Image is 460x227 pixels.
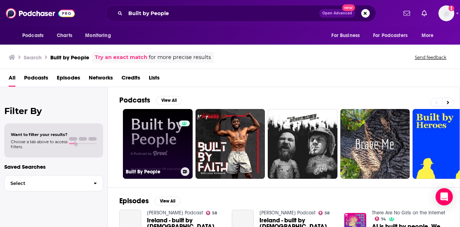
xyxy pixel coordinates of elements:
h2: Podcasts [119,96,150,105]
a: There Are No Girls on the Internet [372,210,445,216]
button: Show profile menu [438,5,454,21]
a: Credits [121,72,140,87]
button: View All [155,197,180,205]
a: 58 [318,211,330,215]
span: 58 [325,212,330,215]
a: 0Built By People [123,109,193,179]
button: open menu [80,29,120,42]
input: Search podcasts, credits, & more... [125,8,319,19]
h3: Built by People [50,54,89,61]
button: Select [4,175,103,191]
span: 74 [381,218,386,221]
span: Open Advanced [322,12,352,15]
a: Try an exact match [95,53,147,62]
span: Logged in as kirstycam [438,5,454,21]
a: All [9,72,15,87]
button: open menu [326,29,369,42]
img: Podchaser - Follow, Share and Rate Podcasts [6,6,75,20]
h2: Filter By [4,106,103,116]
button: Open AdvancedNew [319,9,355,18]
span: For Podcasters [373,31,408,41]
h3: Search [24,54,42,61]
span: 58 [212,212,217,215]
div: Open Intercom Messenger [436,188,453,205]
button: open menu [417,29,443,42]
a: EpisodesView All [119,196,180,205]
a: Show notifications dropdown [401,7,413,19]
p: Saved Searches [4,163,103,170]
button: open menu [368,29,418,42]
span: New [342,4,355,11]
a: Charts [52,29,77,42]
span: More [422,31,434,41]
a: David Vance Podcast [259,210,316,216]
div: Search podcasts, credits, & more... [106,5,376,22]
div: 0 [179,112,190,167]
a: Networks [89,72,113,87]
span: Want to filter your results? [11,132,68,137]
h3: Built By People [126,169,178,175]
span: Podcasts [22,31,43,41]
button: open menu [17,29,53,42]
span: Charts [57,31,72,41]
button: Send feedback [413,54,448,60]
a: Lists [149,72,160,87]
span: Select [5,181,88,186]
a: Show notifications dropdown [419,7,430,19]
a: 74 [375,217,386,221]
a: Podcasts [24,72,48,87]
span: For Business [331,31,360,41]
a: David Vance Podcast [147,210,203,216]
span: Monitoring [85,31,111,41]
span: Choose a tab above to access filters. [11,139,68,149]
a: PodcastsView All [119,96,182,105]
a: Episodes [57,72,80,87]
h2: Episodes [119,196,149,205]
a: 58 [206,211,217,215]
img: User Profile [438,5,454,21]
span: for more precise results [149,53,211,62]
svg: Add a profile image [448,5,454,11]
button: View All [156,96,182,105]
